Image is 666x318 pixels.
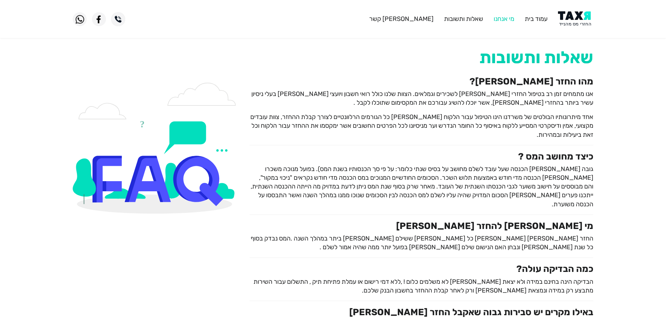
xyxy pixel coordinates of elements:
[444,15,483,23] a: שאלות ותשובות
[250,76,593,87] h3: מהו החזר [PERSON_NAME]?
[369,15,434,23] a: [PERSON_NAME] קשר
[250,165,593,209] p: גובה [PERSON_NAME] הכנסה שעל עובד לשלם מחושב על בסיס שנתי כלומר: על פי סך הכנסותיו בשנת המס). בפו...
[250,151,593,162] h3: כיצד מחושב המס ?
[73,12,87,26] img: WhatsApp
[250,90,593,107] p: אנו מתמחים זמן רב בטיפול החזרי [PERSON_NAME] לשכירים וגמלאים. הצוות שלנו כולל רואי חשבון ויועצי [...
[250,113,593,139] p: אחד מיתרונותיו הבולטים של משרדנו הינו הטיפול עבור הלקוח [PERSON_NAME] כל הגורמים הרלוונטיים לצורך...
[525,15,547,23] a: עמוד בית
[558,11,593,27] img: Logo
[494,15,514,23] a: מי אנחנו
[111,12,125,26] img: Phone
[250,278,593,295] p: הבדיקה הינה בחינם במידה ולא יצאת [PERSON_NAME] לא משלמים כלום ! ,ללא דמי רישום או עמלת פתיחת תיק ...
[250,264,593,274] h3: כמה הבדיקה עולה?
[250,47,593,68] h1: שאלות ותשובות
[92,12,106,26] img: Facebook
[250,221,593,231] h3: מי [PERSON_NAME] להחזר [PERSON_NAME]
[250,234,593,252] p: החזר [PERSON_NAME] [PERSON_NAME] כל [PERSON_NAME] ששילם [PERSON_NAME] ביתר במהלך השנה .המס נבדק ב...
[250,307,593,318] h3: באילו מקרים יש סבירות גבוה שאקבל החזר [PERSON_NAME]
[73,82,239,214] img: FAQ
